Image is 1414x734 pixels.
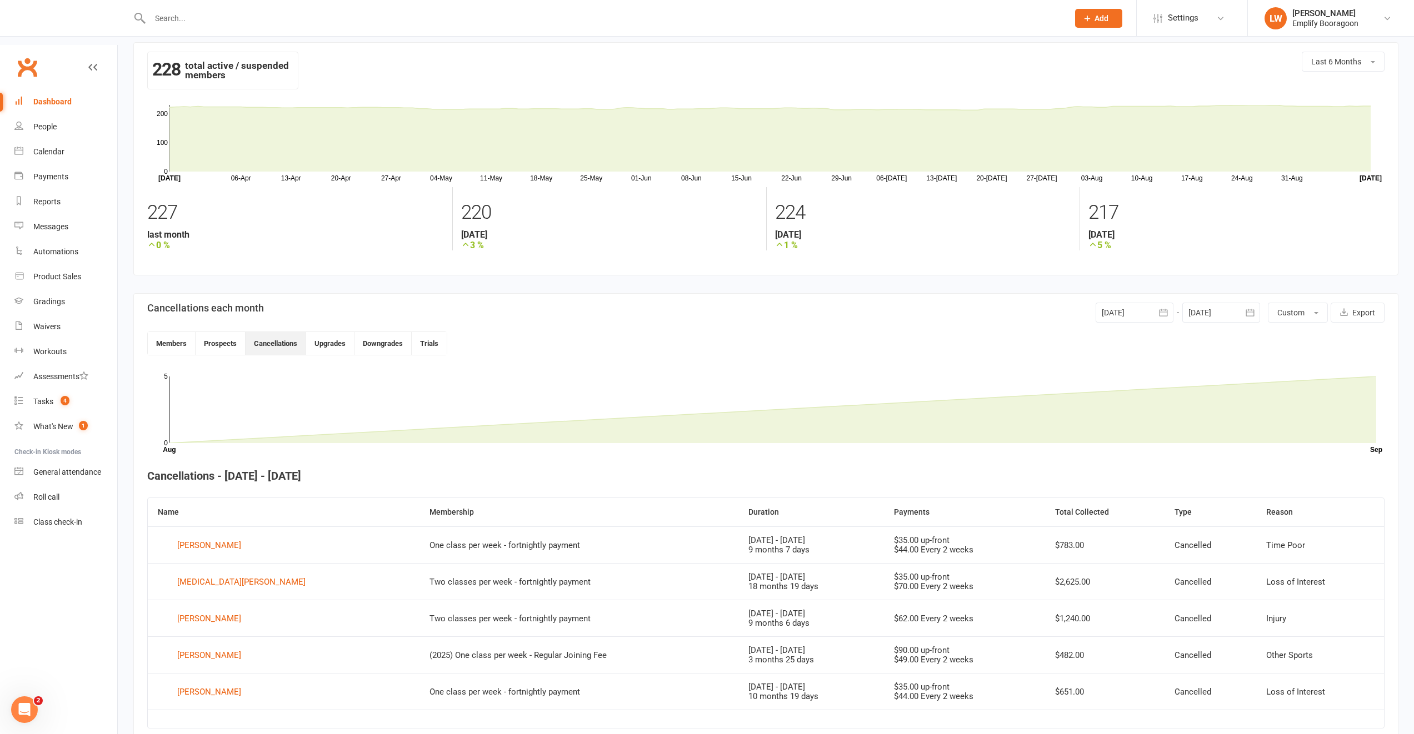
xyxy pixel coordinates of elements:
button: Downgrades [354,332,412,355]
td: Cancelled [1165,673,1256,710]
a: Dashboard [14,89,117,114]
div: 217 [1088,196,1385,229]
strong: [DATE] [461,229,757,240]
iframe: Intercom live chat [11,696,38,723]
div: $62.00 Every 2 weeks [894,614,1035,624]
div: Product Sales [33,272,81,281]
a: Calendar [14,139,117,164]
td: Injury [1256,600,1384,636]
div: 9 months 7 days [748,545,874,555]
div: LW [1265,7,1287,29]
strong: 0 % [147,240,444,250]
a: Automations [14,239,117,264]
div: Assessments [33,372,88,381]
strong: 5 % [1088,240,1385,250]
h4: Cancellations - [DATE] - [DATE] [147,470,1385,482]
td: [DATE] - [DATE] [738,673,884,710]
div: 10 months 19 days [748,692,874,701]
strong: [DATE] [775,229,1071,240]
th: Membership [419,498,738,526]
span: Custom [1277,308,1305,317]
span: Last 6 Months [1311,57,1361,66]
td: Cancelled [1165,636,1256,673]
div: 227 [147,196,444,229]
a: Waivers [14,314,117,339]
div: $70.00 Every 2 weeks [894,582,1035,591]
a: Assessments [14,364,117,389]
div: $44.00 Every 2 weeks [894,545,1035,555]
div: Automations [33,247,78,256]
div: 18 months 19 days [748,582,874,591]
div: total active / suspended members [147,52,298,89]
td: $482.00 [1045,636,1165,673]
div: 224 [775,196,1071,229]
td: Two classes per week - fortnightly payment [419,563,738,600]
th: Duration [738,498,884,526]
td: [DATE] - [DATE] [738,563,884,600]
div: Messages [33,222,68,231]
div: [PERSON_NAME] [177,683,241,700]
button: Export [1331,303,1385,323]
td: $783.00 [1045,526,1165,563]
th: Payments [884,498,1045,526]
div: Workouts [33,347,67,356]
a: Reports [14,189,117,214]
td: Cancelled [1165,563,1256,600]
div: What's New [33,422,73,431]
a: Product Sales [14,264,117,289]
a: What's New1 [14,414,117,439]
a: Roll call [14,485,117,510]
div: Emplify Booragoon [1292,18,1358,28]
a: Class kiosk mode [14,510,117,535]
a: Clubworx [13,53,41,81]
button: Trials [412,332,447,355]
span: Add [1095,14,1108,23]
div: $90.00 up-front [894,646,1035,655]
button: Prospects [196,332,246,355]
span: Settings [1168,6,1198,31]
div: 220 [461,196,757,229]
strong: [DATE] [1088,229,1385,240]
strong: 228 [152,61,181,78]
div: Roll call [33,492,59,501]
span: 2 [34,696,43,705]
a: Workouts [14,339,117,364]
th: Reason [1256,498,1384,526]
strong: 3 % [461,240,757,250]
td: [DATE] - [DATE] [738,636,884,673]
td: Other Sports [1256,636,1384,673]
td: [DATE] - [DATE] [738,600,884,636]
div: People [33,122,57,131]
button: Upgrades [306,332,354,355]
div: Calendar [33,147,64,156]
div: General attendance [33,467,101,476]
button: Members [148,332,196,355]
div: $49.00 Every 2 weeks [894,655,1035,665]
td: Two classes per week - fortnightly payment [419,600,738,636]
a: [PERSON_NAME] [158,683,409,700]
div: $35.00 up-front [894,682,1035,692]
span: 1 [79,421,88,430]
a: Payments [14,164,117,189]
td: Cancelled [1165,526,1256,563]
button: Custom [1268,303,1328,323]
div: $35.00 up-front [894,536,1035,545]
a: [PERSON_NAME] [158,537,409,554]
th: Total Collected [1045,498,1165,526]
strong: last month [147,229,444,240]
span: 4 [61,396,69,405]
td: One class per week - fortnightly payment [419,673,738,710]
strong: 1 % [775,240,1071,250]
div: [PERSON_NAME] [177,647,241,663]
a: Messages [14,214,117,239]
a: [MEDICAL_DATA][PERSON_NAME] [158,574,409,590]
div: $44.00 Every 2 weeks [894,692,1035,701]
td: $651.00 [1045,673,1165,710]
div: Gradings [33,297,65,306]
td: (2025) One class per week - Regular Joining Fee [419,636,738,673]
th: Type [1165,498,1256,526]
a: [PERSON_NAME] [158,610,409,627]
input: Search... [147,11,1061,26]
td: $1,240.00 [1045,600,1165,636]
div: [PERSON_NAME] [177,610,241,627]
